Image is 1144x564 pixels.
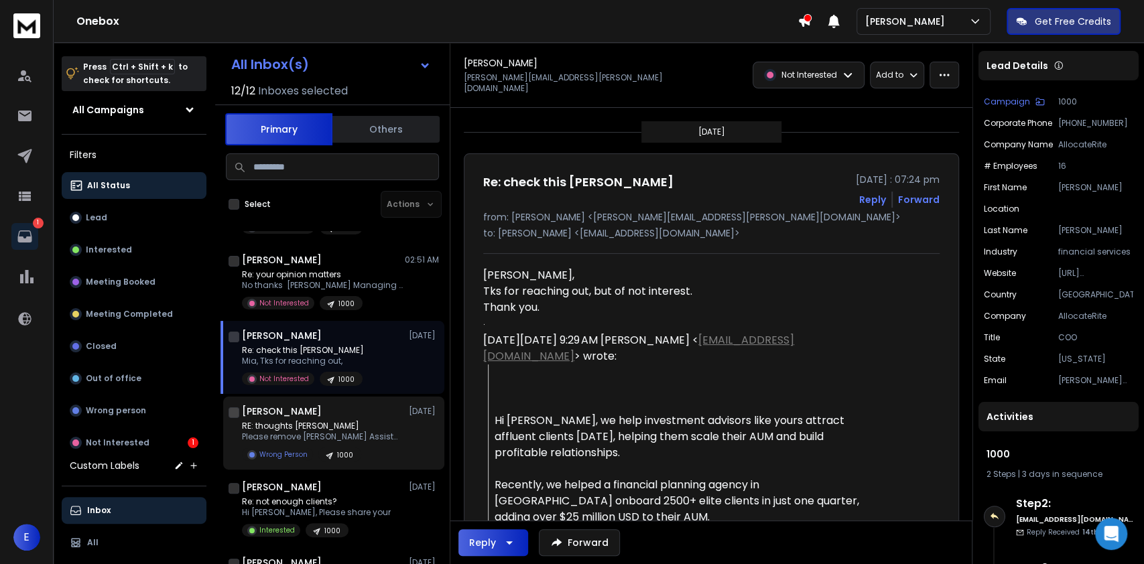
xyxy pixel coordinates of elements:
button: Get Free Credits [1007,8,1121,35]
button: Others [332,115,440,144]
p: to: [PERSON_NAME] <[EMAIL_ADDRESS][DOMAIN_NAME]> [483,226,940,240]
p: Meeting Booked [86,277,155,287]
button: Reply [859,193,886,206]
p: First Name [984,182,1027,193]
p: Re: your opinion matters [242,269,403,280]
font: ᐧ [483,320,485,330]
button: Meeting Booked [62,269,206,295]
p: title [984,332,1000,343]
p: [DATE] [409,330,439,341]
span: Ctrl + Shift + k [110,59,175,74]
a: 1 [11,223,38,250]
p: website [984,268,1016,279]
p: Re: not enough clients? [242,496,391,507]
img: logo [13,13,40,38]
p: [DATE] [409,406,439,417]
div: | [987,469,1131,480]
p: All [87,537,99,548]
button: Reply [458,529,528,556]
div: Reply [469,536,496,549]
p: 1000 [324,526,340,536]
p: Please remove [PERSON_NAME] Assistant [242,431,403,442]
h1: 1000 [987,447,1131,461]
p: All Status [87,180,130,191]
p: [US_STATE] [1058,354,1133,364]
span: 3 days in sequence [1022,468,1102,480]
p: Press to check for shortcuts. [83,60,188,87]
p: 16 [1058,161,1133,171]
div: Tks for reaching out, but of not interest. [483,283,875,299]
p: AllocateRite [1058,311,1133,322]
div: Open Intercom Messenger [1095,518,1127,550]
p: Interested [259,525,295,535]
h1: All Inbox(s) [231,58,309,71]
button: Interested [62,236,206,263]
p: No thanks [PERSON_NAME] Managing Partner [PHONE_NUMBER] [EMAIL_ADDRESS][DOMAIN_NAME] [[URL][DOMAI... [242,280,403,291]
p: 1000 [338,374,355,384]
p: [GEOGRAPHIC_DATA] [1058,289,1133,300]
p: Corporate Phone [984,118,1052,129]
div: Thank you. [483,299,875,315]
p: [PERSON_NAME] [865,15,950,28]
p: financial services [1058,246,1133,257]
button: E [13,524,40,551]
p: Hi [PERSON_NAME], Please share your [242,507,391,518]
div: 1 [188,437,198,448]
p: Re: check this [PERSON_NAME] [242,345,364,356]
label: Select [245,199,271,210]
p: from: [PERSON_NAME] <[PERSON_NAME][EMAIL_ADDRESS][PERSON_NAME][DOMAIN_NAME]> [483,210,940,224]
p: Mia, Tks for reaching out, [242,356,364,366]
p: Add to [876,70,903,80]
button: Forward [539,529,620,556]
button: Lead [62,204,206,231]
p: [DATE] : 07:24 pm [856,173,940,186]
p: COO [1058,332,1133,343]
h1: All Campaigns [72,103,144,117]
div: [PERSON_NAME], [483,267,875,315]
span: 12 / 12 [231,83,255,99]
p: 02:51 AM [405,255,439,265]
p: 1 [33,218,44,228]
button: Not Interested1 [62,429,206,456]
button: All Status [62,172,206,199]
p: Inbox [87,505,111,516]
h1: [PERSON_NAME] [464,56,537,70]
span: 14th, Aug [1082,527,1116,537]
button: Meeting Completed [62,301,206,328]
div: Recently, we helped a financial planning agency in [GEOGRAPHIC_DATA] onboard 2500+ elite clients ... [495,477,875,525]
button: All Inbox(s) [220,51,442,78]
p: [PERSON_NAME][EMAIL_ADDRESS][PERSON_NAME][DOMAIN_NAME] [1058,375,1133,386]
p: Last Name [984,225,1027,236]
p: Not Interested [259,374,309,384]
p: [URL][DOMAIN_NAME] [1058,268,1133,279]
p: Lead Details [987,59,1048,72]
h3: Filters [62,145,206,164]
p: Company [984,311,1026,322]
button: Closed [62,333,206,360]
h3: Custom Labels [70,459,139,472]
div: [DATE][DATE] 9:29 AM [PERSON_NAME] < > wrote: [483,332,875,364]
p: location [984,204,1019,214]
button: Primary [225,113,332,145]
p: [DATE] [409,482,439,492]
button: Inbox [62,497,206,524]
p: RE: thoughts [PERSON_NAME] [242,421,403,431]
p: Reply Received [1027,527,1116,537]
p: # Employees [984,161,1037,171]
p: Company Name [984,139,1053,150]
p: Not Interested [781,70,837,80]
p: Campaign [984,96,1030,107]
p: Email [984,375,1007,386]
p: Not Interested [86,437,149,448]
p: Meeting Completed [86,309,173,320]
p: 1000 [338,299,355,309]
h6: Step 2 : [1016,496,1133,512]
h6: [EMAIL_ADDRESS][DOMAIN_NAME] [1016,514,1133,524]
p: Closed [86,341,117,352]
p: Out of office [86,373,141,384]
p: industry [984,246,1017,257]
p: 1000 [337,450,353,460]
